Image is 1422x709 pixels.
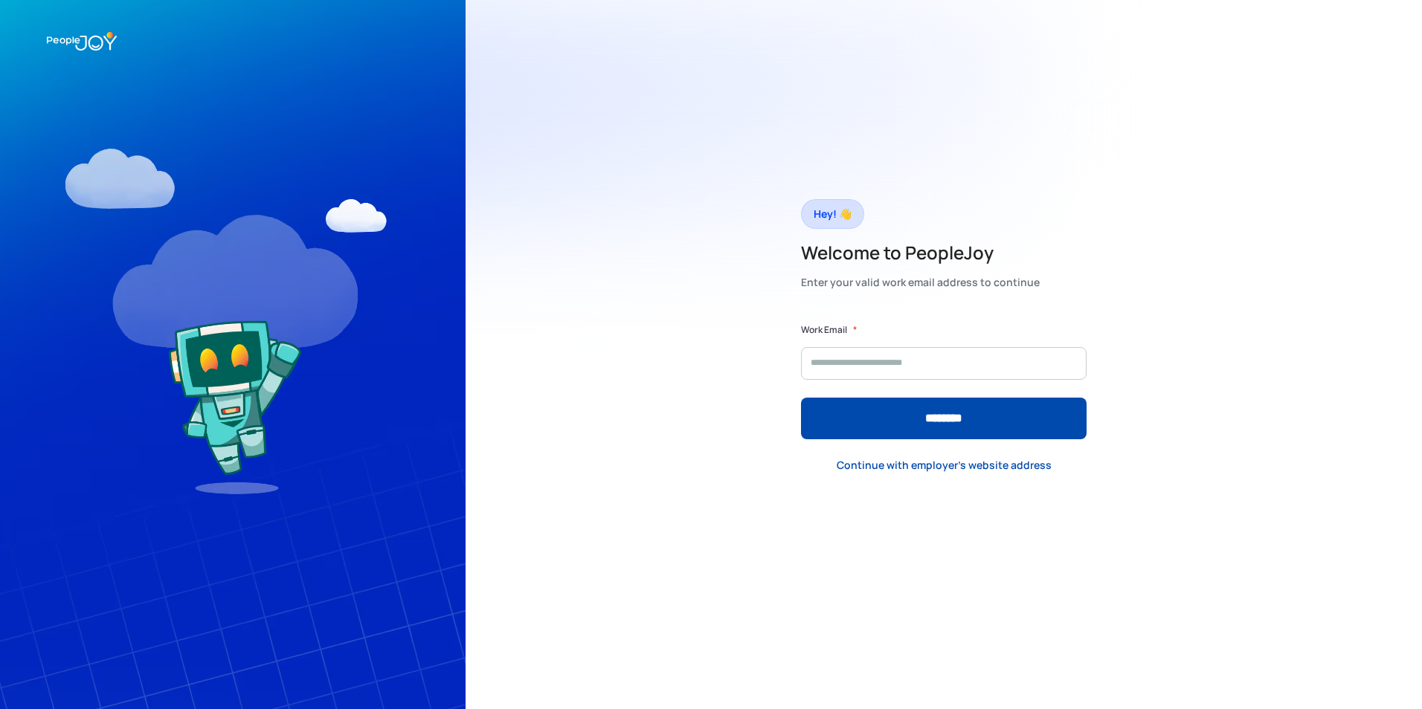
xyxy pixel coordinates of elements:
[801,323,1087,439] form: Form
[814,204,852,224] div: Hey! 👋
[825,450,1064,481] a: Continue with employer's website address
[801,241,1040,265] h2: Welcome to PeopleJoy
[801,272,1040,293] div: Enter your valid work email address to continue
[837,458,1052,473] div: Continue with employer's website address
[801,323,847,337] label: Work Email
